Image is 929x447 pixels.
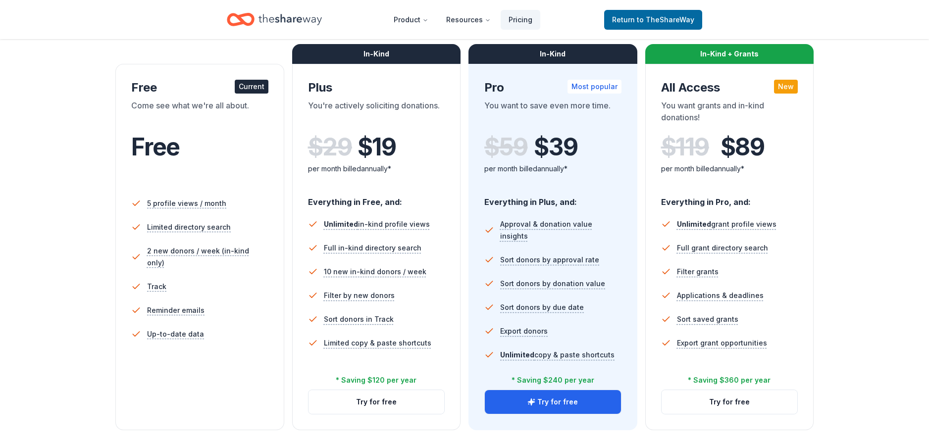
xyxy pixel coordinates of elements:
div: In-Kind [468,44,637,64]
button: Product [386,10,436,30]
button: Try for free [662,390,798,414]
div: You're actively soliciting donations. [308,99,445,127]
div: Pro [484,80,621,96]
div: Most popular [568,80,621,94]
span: Unlimited [677,220,711,228]
div: * Saving $240 per year [512,374,594,386]
span: Sort donors in Track [324,313,394,325]
span: Sort donors by approval rate [500,254,599,266]
span: Return [612,14,694,26]
div: Plus [308,80,445,96]
div: Free [131,80,268,96]
span: 2 new donors / week (in-kind only) [147,245,268,269]
div: Current [235,80,268,94]
div: per month billed annually* [308,163,445,175]
span: Limited directory search [147,221,231,233]
span: $ 19 [358,133,396,161]
span: Applications & deadlines [677,290,764,301]
span: Approval & donation value insights [500,218,621,242]
span: Export donors [500,325,548,337]
span: Filter by new donors [324,290,395,301]
div: * Saving $360 per year [688,374,771,386]
span: Export grant opportunities [677,337,767,349]
span: grant profile views [677,220,776,228]
span: Track [147,281,166,293]
div: per month billed annually* [484,163,621,175]
span: 5 profile views / month [147,198,226,209]
span: Free [131,132,180,161]
div: Everything in Free, and: [308,188,445,208]
span: $ 89 [721,133,765,161]
span: copy & paste shortcuts [500,350,615,359]
div: Everything in Plus, and: [484,188,621,208]
div: per month billed annually* [661,163,798,175]
button: Try for free [485,390,621,414]
span: Full grant directory search [677,242,768,254]
div: New [774,80,798,94]
a: Pricing [501,10,540,30]
div: * Saving $120 per year [336,374,416,386]
span: Limited copy & paste shortcuts [324,337,431,349]
span: 10 new in-kind donors / week [324,266,426,278]
span: Filter grants [677,266,719,278]
span: $ 39 [534,133,577,161]
div: Everything in Pro, and: [661,188,798,208]
span: to TheShareWay [637,15,694,24]
div: In-Kind + Grants [645,44,814,64]
nav: Main [386,8,540,31]
span: Sort saved grants [677,313,738,325]
a: Home [227,8,322,31]
div: Come see what we're all about. [131,99,268,127]
span: in-kind profile views [324,220,430,228]
div: You want to save even more time. [484,99,621,127]
span: Sort donors by donation value [500,278,605,290]
div: All Access [661,80,798,96]
span: Sort donors by due date [500,301,584,313]
button: Try for free [309,390,445,414]
span: Full in-kind directory search [324,242,421,254]
span: Unlimited [324,220,358,228]
span: Unlimited [500,350,534,359]
span: Up-to-date data [147,328,204,340]
div: You want grants and in-kind donations! [661,99,798,127]
span: Reminder emails [147,304,205,316]
a: Returnto TheShareWay [604,10,702,30]
div: In-Kind [292,44,461,64]
button: Resources [438,10,499,30]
